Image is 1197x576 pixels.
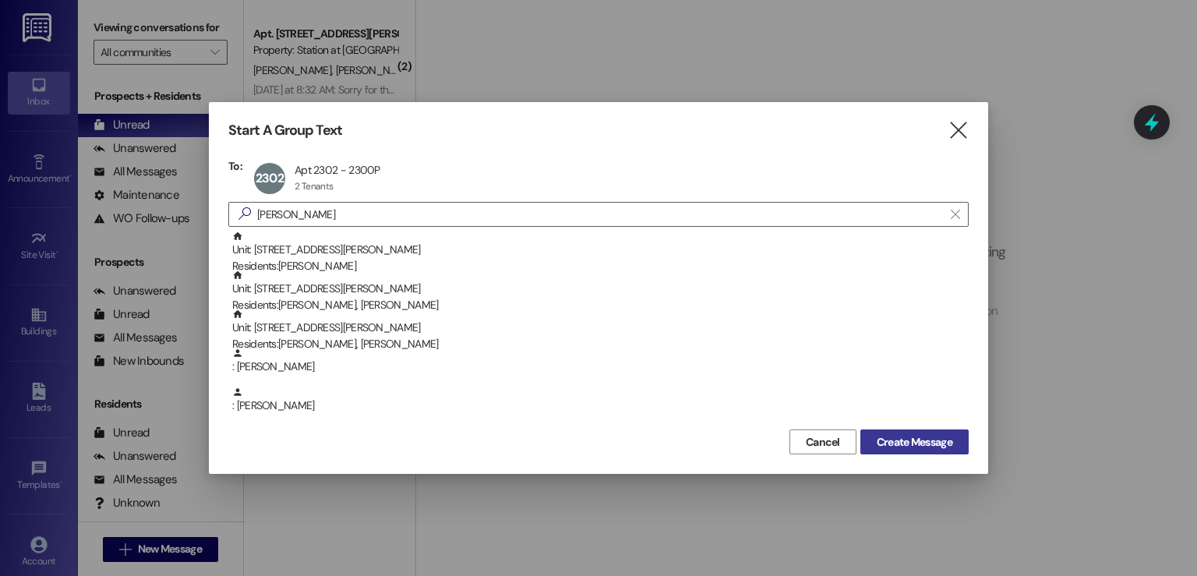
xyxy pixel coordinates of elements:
span: Cancel [806,434,840,451]
i:  [232,206,257,222]
button: Clear text [943,203,968,226]
div: Unit: [STREET_ADDRESS][PERSON_NAME]Residents:[PERSON_NAME], [PERSON_NAME] [228,309,969,348]
span: Create Message [877,434,952,451]
div: 2 Tenants [295,180,334,193]
div: Unit: [STREET_ADDRESS][PERSON_NAME] [232,231,969,275]
h3: To: [228,159,242,173]
div: Unit: [STREET_ADDRESS][PERSON_NAME] [232,309,969,353]
i:  [948,122,969,139]
div: Residents: [PERSON_NAME], [PERSON_NAME] [232,336,969,352]
div: Residents: [PERSON_NAME], [PERSON_NAME] [232,297,969,313]
button: Cancel [789,429,856,454]
span: 2302 [256,170,284,186]
div: : [PERSON_NAME] [228,387,969,426]
div: Unit: [STREET_ADDRESS][PERSON_NAME]Residents:[PERSON_NAME], [PERSON_NAME] [228,270,969,309]
div: Unit: [STREET_ADDRESS][PERSON_NAME] [232,270,969,314]
div: Apt 2302 - 2300P [295,163,380,177]
div: : [PERSON_NAME] [232,348,969,375]
div: Residents: [PERSON_NAME] [232,258,969,274]
input: Search for any contact or apartment [257,203,943,225]
div: Unit: [STREET_ADDRESS][PERSON_NAME]Residents:[PERSON_NAME] [228,231,969,270]
div: : [PERSON_NAME] [228,348,969,387]
button: Create Message [860,429,969,454]
h3: Start A Group Text [228,122,342,140]
div: : [PERSON_NAME] [232,387,969,414]
i:  [951,208,959,221]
